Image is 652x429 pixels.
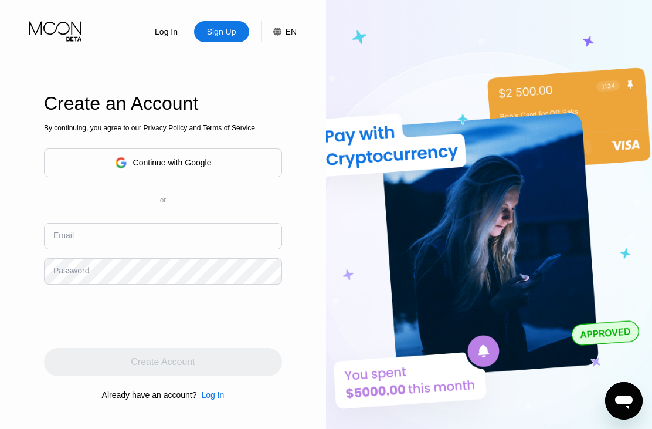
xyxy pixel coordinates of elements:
[203,124,255,132] span: Terms of Service
[53,266,89,275] div: Password
[44,124,282,132] div: By continuing, you agree to our
[160,196,167,204] div: or
[44,93,282,114] div: Create an Account
[261,21,297,42] div: EN
[139,21,194,42] div: Log In
[102,390,197,400] div: Already have an account?
[196,390,224,400] div: Log In
[201,390,224,400] div: Log In
[286,27,297,36] div: EN
[187,124,203,132] span: and
[605,382,643,420] iframe: Кнопка запуска окна обмена сообщениями
[133,158,212,167] div: Continue with Google
[44,293,222,339] iframe: reCAPTCHA
[206,26,237,38] div: Sign Up
[53,231,74,240] div: Email
[154,26,179,38] div: Log In
[143,124,187,132] span: Privacy Policy
[44,148,282,177] div: Continue with Google
[194,21,249,42] div: Sign Up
